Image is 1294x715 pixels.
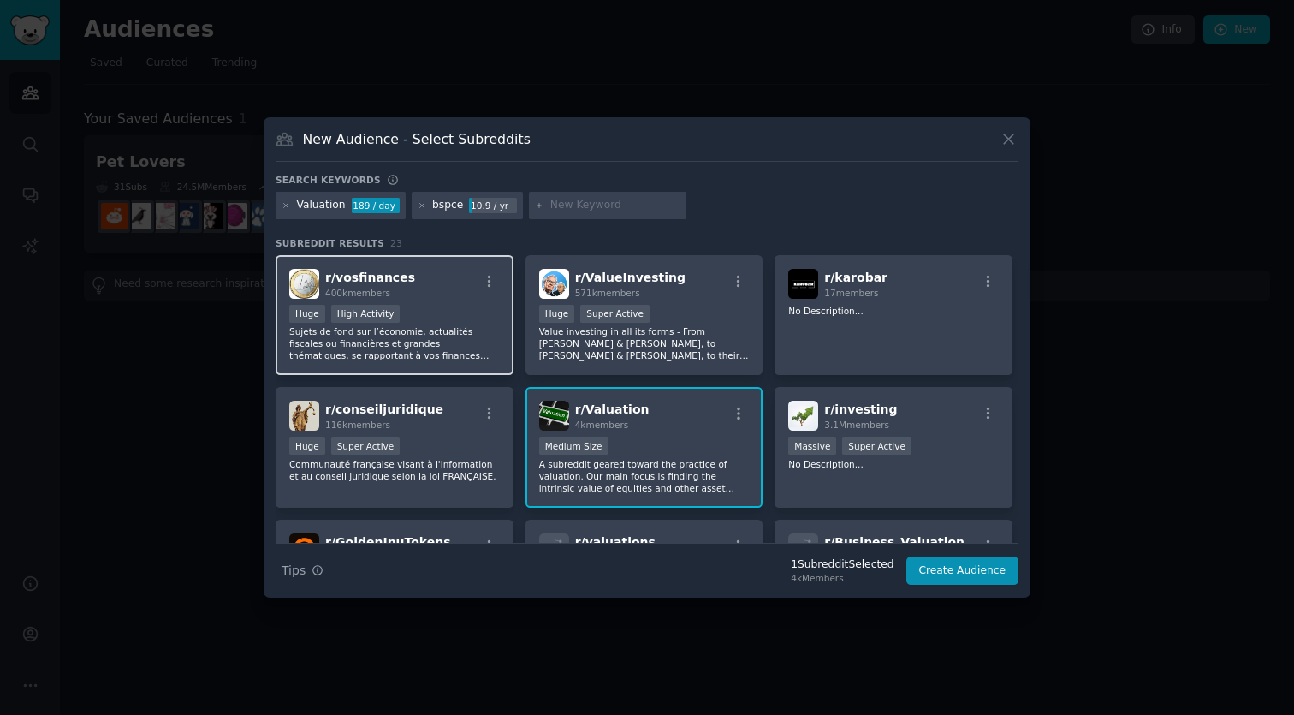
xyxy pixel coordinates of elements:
[539,269,569,299] img: ValueInvesting
[325,535,451,549] span: r/ GoldenInuTokens
[325,288,390,298] span: 400k members
[303,130,531,148] h3: New Audience - Select Subreddits
[289,401,319,431] img: conseiljuridique
[325,420,390,430] span: 116k members
[788,269,818,299] img: karobar
[788,458,999,470] p: No Description...
[550,198,680,213] input: New Keyword
[539,458,750,494] p: A subreddit geared toward the practice of valuation. Our main focus is finding the intrinsic valu...
[276,174,381,186] h3: Search keywords
[282,562,306,580] span: Tips
[791,557,893,573] div: 1 Subreddit Selected
[824,420,889,430] span: 3.1M members
[580,305,650,323] div: Super Active
[289,269,319,299] img: vosfinances
[824,402,897,416] span: r/ investing
[390,238,402,248] span: 23
[331,437,401,455] div: Super Active
[325,402,443,416] span: r/ conseiljuridique
[824,288,878,298] span: 17 members
[331,305,401,323] div: High Activity
[791,572,893,584] div: 4k Members
[297,198,346,213] div: Valuation
[824,535,965,549] span: r/ Business_Valuation
[276,556,329,586] button: Tips
[575,271,686,284] span: r/ ValueInvesting
[575,535,656,549] span: r/ valuations
[539,437,608,455] div: Medium Size
[539,305,575,323] div: Huge
[539,325,750,361] p: Value investing in all its forms - From [PERSON_NAME] & [PERSON_NAME], to [PERSON_NAME] & [PERSON...
[575,402,650,416] span: r/ Valuation
[432,198,463,213] div: bspce
[788,401,818,431] img: investing
[575,288,640,298] span: 571k members
[289,533,319,563] img: GoldenInuTokens
[842,437,911,455] div: Super Active
[788,437,836,455] div: Massive
[906,557,1019,586] button: Create Audience
[352,198,400,213] div: 189 / day
[289,458,500,482] p: Communauté française visant à l'information et au conseil juridique selon la loi FRANÇAISE.
[289,305,325,323] div: Huge
[276,237,384,249] span: Subreddit Results
[575,420,629,430] span: 4k members
[539,401,569,431] img: Valuation
[289,437,325,455] div: Huge
[824,271,887,284] span: r/ karobar
[469,198,517,213] div: 10.9 / yr
[325,271,415,284] span: r/ vosfinances
[788,305,999,317] p: No Description...
[289,325,500,361] p: Sujets de fond sur l’économie, actualités fiscales ou financières et grandes thématiques, se rapp...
